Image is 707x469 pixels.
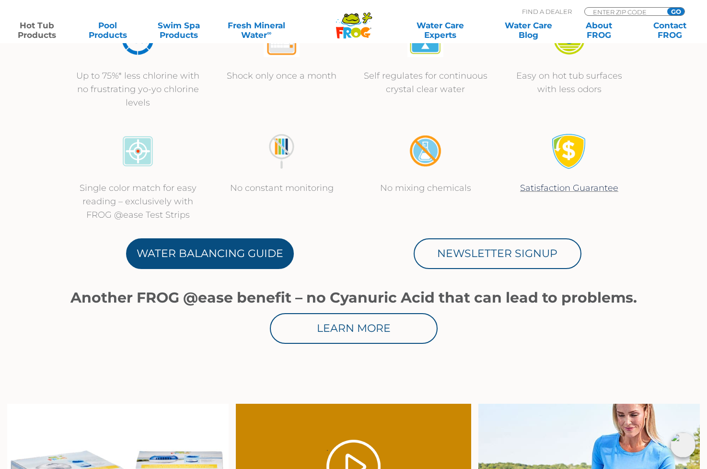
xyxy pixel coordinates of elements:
[363,181,488,195] p: No mixing chemicals
[220,69,344,82] p: Shock only once a month
[222,21,291,40] a: Fresh MineralWater∞
[264,133,300,169] img: no-constant-monitoring1
[520,183,618,193] a: Satisfaction Guarantee
[407,133,443,169] img: no-mixing1
[414,238,581,269] a: Newsletter Signup
[396,21,486,40] a: Water CareExperts
[592,8,657,16] input: Zip Code Form
[267,29,271,36] sup: ∞
[507,69,632,96] p: Easy on hot tub surfaces with less odors
[572,21,627,40] a: AboutFROG
[66,290,641,306] h1: Another FROG @ease benefit – no Cyanuric Acid that can lead to problems.
[76,69,200,109] p: Up to 75%* less chlorine with no frustrating yo-yo chlorine levels
[220,181,344,195] p: No constant monitoring
[501,21,556,40] a: Water CareBlog
[76,181,200,222] p: Single color match for easy reading – exclusively with FROG @ease Test Strips
[151,21,206,40] a: Swim SpaProducts
[522,7,572,16] p: Find A Dealer
[551,133,587,169] img: Satisfaction Guarantee Icon
[81,21,136,40] a: PoolProducts
[10,21,65,40] a: Hot TubProducts
[363,69,488,96] p: Self regulates for continuous crystal clear water
[270,313,438,344] a: Learn More
[671,433,695,457] img: openIcon
[120,133,156,169] img: icon-atease-color-match
[667,8,684,15] input: GO
[126,238,294,269] a: Water Balancing Guide
[642,21,697,40] a: ContactFROG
